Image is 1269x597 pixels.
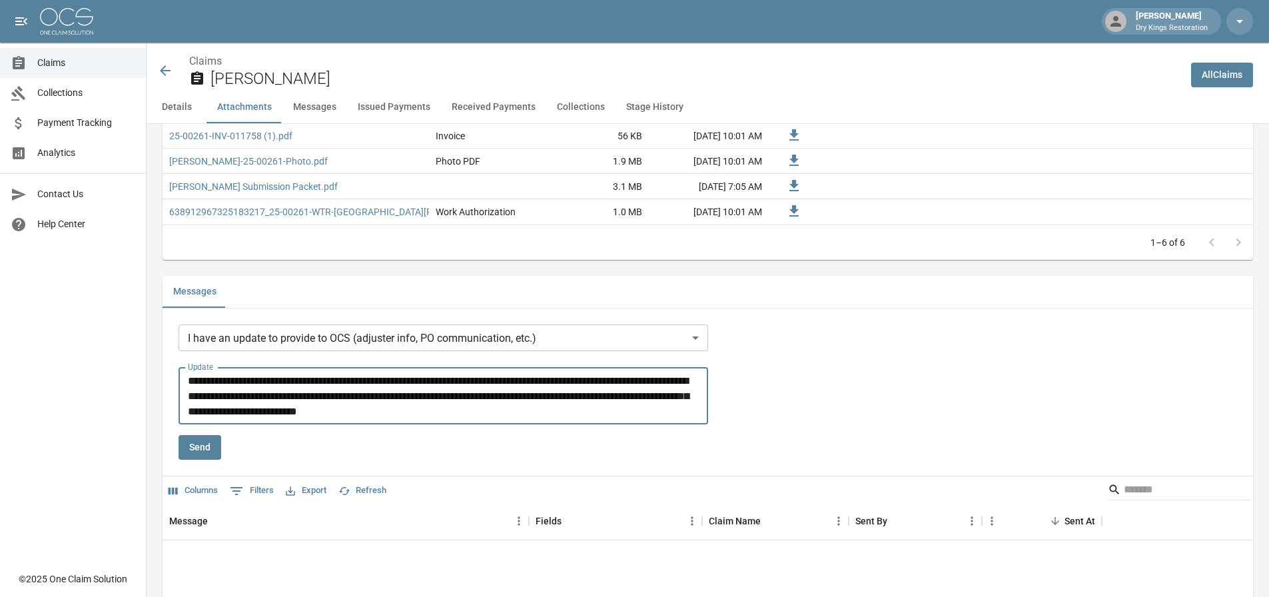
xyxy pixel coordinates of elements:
div: Search [1108,479,1250,503]
div: related-list tabs [163,276,1253,308]
nav: breadcrumb [189,53,1180,69]
button: Sort [761,512,779,530]
button: Collections [546,91,616,123]
a: 638912967325183217_25-00261-WTR-[GEOGRAPHIC_DATA][PERSON_NAME]-[STREET_ADDRESS] - unsigned.pdf [169,205,641,219]
button: Export [282,480,330,501]
button: Menu [829,511,849,531]
button: Messages [282,91,347,123]
span: Analytics [37,146,135,160]
div: [DATE] 10:01 AM [649,149,769,174]
div: I have an update to provide to OCS (adjuster info, PO communication, etc.) [179,324,708,351]
button: Attachments [207,91,282,123]
button: Menu [982,511,1002,531]
button: Show filters [226,480,277,502]
button: Details [147,91,207,123]
a: 25-00261-INV-011758 (1).pdf [169,129,292,143]
div: Fields [529,502,702,540]
button: Issued Payments [347,91,441,123]
div: Sent At [1064,502,1095,540]
button: Received Payments [441,91,546,123]
p: Dry Kings Restoration [1136,23,1208,34]
button: Menu [962,511,982,531]
div: [DATE] 10:01 AM [649,123,769,149]
div: [PERSON_NAME] [1130,9,1213,33]
button: Sort [208,512,226,530]
button: open drawer [8,8,35,35]
img: ocs-logo-white-transparent.png [40,8,93,35]
a: Claims [189,55,222,67]
button: Sort [887,512,906,530]
div: Claim Name [709,502,761,540]
div: Message [163,502,529,540]
span: Collections [37,86,135,100]
a: AllClaims [1191,63,1253,87]
p: 1–6 of 6 [1150,236,1185,249]
div: Work Authorization [436,205,516,219]
div: 3.1 MB [549,174,649,199]
div: Invoice [436,129,465,143]
button: Sort [1046,512,1064,530]
div: Message [169,502,208,540]
button: Menu [682,511,702,531]
div: Claim Name [702,502,849,540]
span: Contact Us [37,187,135,201]
div: Sent By [849,502,982,540]
span: Help Center [37,217,135,231]
div: Sent By [855,502,887,540]
span: Payment Tracking [37,116,135,130]
div: © 2025 One Claim Solution [19,572,127,586]
button: Select columns [165,480,221,501]
div: Sent At [982,502,1102,540]
div: anchor tabs [147,91,1269,123]
button: Menu [509,511,529,531]
button: Refresh [335,480,390,501]
button: Sort [562,512,580,530]
div: 56 KB [549,123,649,149]
a: [PERSON_NAME] Submission Packet.pdf [169,180,338,193]
div: 1.0 MB [549,199,649,225]
button: Messages [163,276,227,308]
h2: [PERSON_NAME] [211,69,1180,89]
div: [DATE] 10:01 AM [649,199,769,225]
button: Stage History [616,91,694,123]
button: Send [179,435,221,460]
div: Fields [536,502,562,540]
div: [DATE] 7:05 AM [649,174,769,199]
div: Photo PDF [436,155,480,168]
span: Claims [37,56,135,70]
a: [PERSON_NAME]-25-00261-Photo.pdf [169,155,328,168]
label: Update [188,361,213,372]
div: 1.9 MB [549,149,649,174]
